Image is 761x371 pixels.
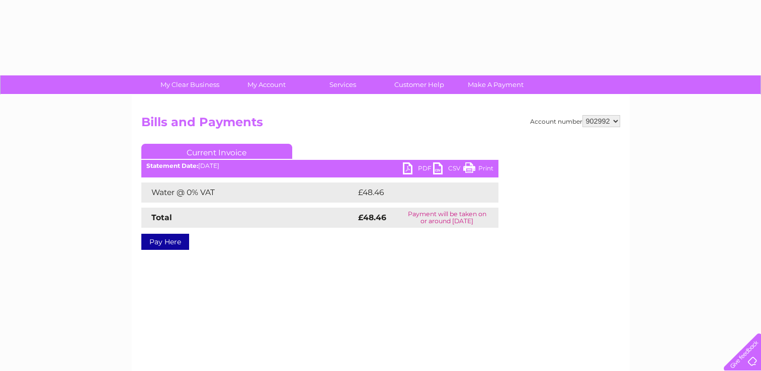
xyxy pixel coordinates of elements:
a: Pay Here [141,234,189,250]
strong: Total [151,213,172,222]
strong: £48.46 [358,213,386,222]
a: Customer Help [378,75,461,94]
a: My Clear Business [148,75,231,94]
div: Account number [530,115,620,127]
a: Make A Payment [454,75,537,94]
h2: Bills and Payments [141,115,620,134]
a: PDF [403,162,433,177]
td: £48.46 [356,182,479,203]
b: Statement Date: [146,162,198,169]
td: Water @ 0% VAT [141,182,356,203]
a: Services [301,75,384,94]
a: Print [463,162,493,177]
td: Payment will be taken on or around [DATE] [396,208,498,228]
a: Current Invoice [141,144,292,159]
div: [DATE] [141,162,498,169]
a: CSV [433,162,463,177]
a: My Account [225,75,308,94]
